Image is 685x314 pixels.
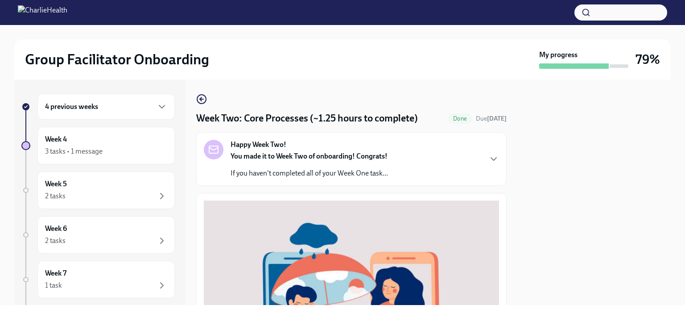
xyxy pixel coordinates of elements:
[487,115,507,122] strong: [DATE]
[45,147,103,156] div: 3 tasks • 1 message
[21,261,175,298] a: Week 71 task
[231,168,388,178] p: If you haven't completed all of your Week One task...
[37,94,175,120] div: 4 previous weeks
[45,102,98,112] h6: 4 previous weeks
[231,152,388,160] strong: You made it to Week Two of onboarding! Congrats!
[25,50,209,68] h2: Group Facilitator Onboarding
[45,191,66,201] div: 2 tasks
[21,216,175,254] a: Week 62 tasks
[18,5,67,20] img: CharlieHealth
[45,179,67,189] h6: Week 5
[196,112,418,125] h4: Week Two: Core Processes (~1.25 hours to complete)
[45,224,67,234] h6: Week 6
[21,172,175,209] a: Week 52 tasks
[476,115,507,122] span: Due
[45,236,66,246] div: 2 tasks
[231,140,286,150] strong: Happy Week Two!
[635,51,660,67] h3: 79%
[45,134,67,144] h6: Week 4
[45,268,66,278] h6: Week 7
[45,281,62,290] div: 1 task
[476,114,507,123] span: August 25th, 2025 10:00
[21,127,175,164] a: Week 43 tasks • 1 message
[448,115,472,122] span: Done
[539,50,578,60] strong: My progress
